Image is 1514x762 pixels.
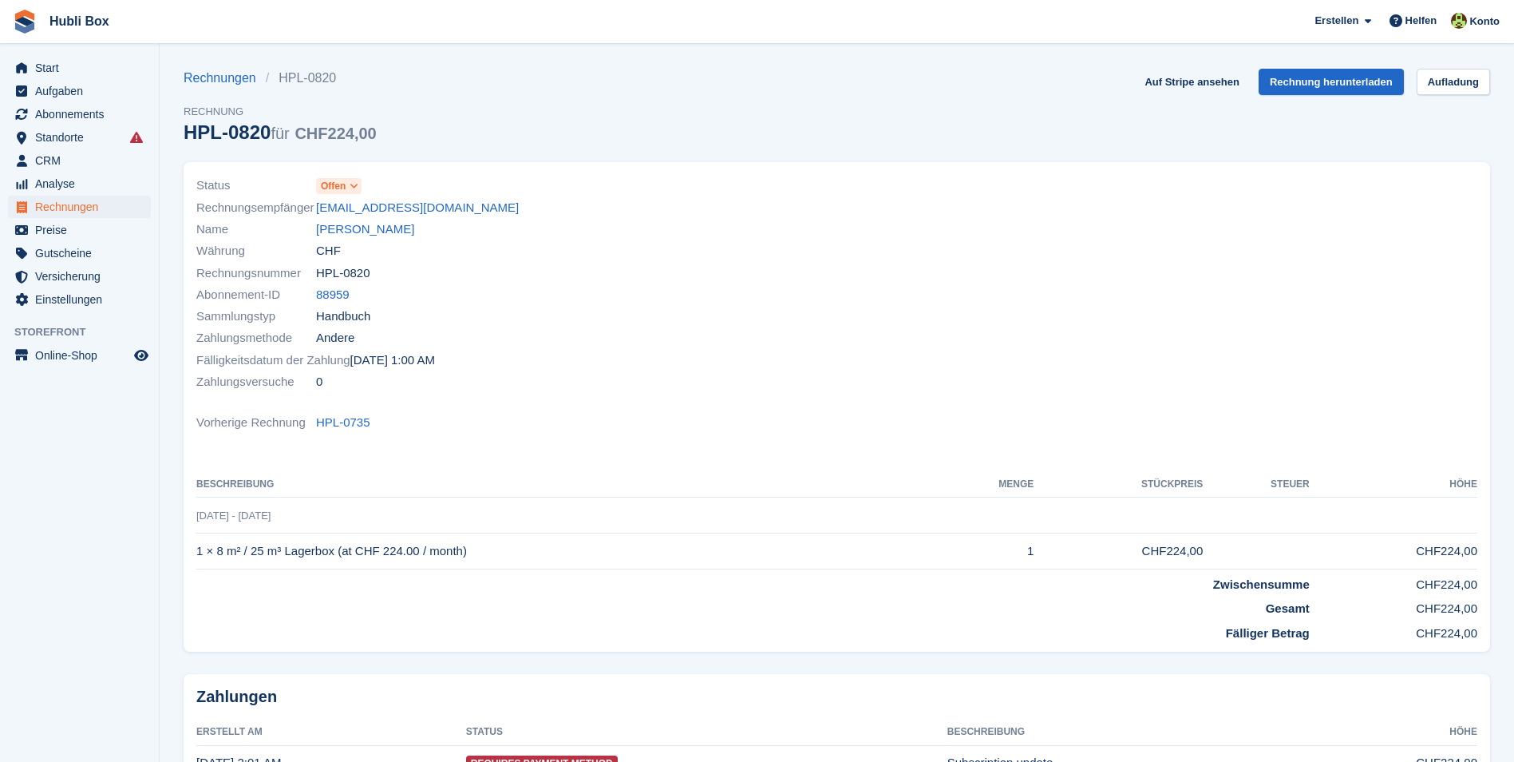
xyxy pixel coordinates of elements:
td: 1 [938,534,1034,570]
span: Name [196,220,316,239]
span: Vorherige Rechnung [196,414,316,432]
span: CHF [316,242,341,260]
span: Rechnungsempfänger [196,199,316,217]
span: Andere [316,329,354,347]
span: Konto [1469,14,1500,30]
a: Speisekarte [8,344,151,367]
span: Einstellungen [35,288,131,311]
span: Preise [35,219,131,241]
a: menu [8,219,151,241]
span: Fälligkeitsdatum der Zahlung [196,351,350,370]
div: HPL-0820 [184,121,377,143]
span: für [271,125,289,142]
span: Start [35,57,131,79]
i: Es sind Fehler bei der Synchronisierung von Smart-Einträgen aufgetreten [130,131,143,144]
span: Online-Shop [35,344,131,367]
span: Sammlungstyp [196,308,316,326]
a: menu [8,103,151,125]
img: stora-icon-8386f47178a22dfd0bd8f6a31ec36ba5ce8667c1dd55bd0f319d3a0aa187defe.svg [13,10,37,34]
a: Vorschau-Shop [132,346,151,365]
a: menu [8,173,151,195]
h2: Zahlungen [196,687,1477,707]
span: 0 [316,373,322,391]
th: Status [466,720,947,745]
span: Währung [196,242,316,260]
a: [PERSON_NAME] [316,220,414,239]
a: menu [8,80,151,102]
span: Rechnungen [35,196,131,218]
strong: Zwischensumme [1213,577,1310,591]
span: Rechnungsnummer [196,264,316,283]
span: Status [196,177,316,195]
span: Versicherung [35,265,131,288]
span: Rechnung [184,104,377,120]
a: Rechnungen [184,69,266,88]
a: menu [8,57,151,79]
a: menu [8,196,151,218]
img: Luca Space4you [1451,13,1467,29]
a: 88959 [316,286,350,304]
strong: Fälliger Betrag [1226,626,1310,640]
a: Auf Stripe ansehen [1138,69,1245,95]
span: Standorte [35,126,131,149]
a: Aufladung [1417,69,1490,95]
span: Aufgaben [35,80,131,102]
span: Handbuch [316,308,370,326]
a: menu [8,242,151,264]
span: Analyse [35,173,131,195]
span: [DATE] - [DATE] [196,510,271,522]
th: MENGE [938,472,1034,498]
th: Beschreibung [947,720,1283,745]
td: 1 × 8 m² / 25 m³ Lagerbox (at CHF 224.00 / month) [196,534,938,570]
span: Abonnements [35,103,131,125]
a: menu [8,288,151,311]
span: Zahlungsversuche [196,373,316,391]
span: CHF224,00 [294,125,376,142]
span: Gutscheine [35,242,131,264]
th: Stückpreis [1034,472,1203,498]
th: Beschreibung [196,472,938,498]
a: menu [8,265,151,288]
a: Rechnung herunterladen [1259,69,1404,95]
td: CHF224,00 [1310,618,1477,643]
a: Offen [316,177,362,195]
td: CHF224,00 [1310,593,1477,618]
a: HPL-0735 [316,414,370,432]
span: Helfen [1405,13,1437,29]
span: CRM [35,149,131,172]
th: Höhe [1310,472,1477,498]
a: Hubli Box [43,8,116,34]
th: Steuer [1203,472,1309,498]
span: Offen [321,179,346,193]
a: menu [8,126,151,149]
span: Abonnement-ID [196,286,316,304]
span: Erstellen [1314,13,1358,29]
td: CHF224,00 [1310,534,1477,570]
span: HPL-0820 [316,264,370,283]
time: 2025-08-13 23:00:00 UTC [350,351,435,370]
th: Erstellt am [196,720,466,745]
td: CHF224,00 [1310,569,1477,593]
span: Storefront [14,324,159,340]
nav: breadcrumbs [184,69,377,88]
td: CHF224,00 [1034,534,1203,570]
a: menu [8,149,151,172]
span: Zahlungsmethode [196,329,316,347]
strong: Gesamt [1266,601,1310,615]
th: Höhe [1283,720,1477,745]
a: [EMAIL_ADDRESS][DOMAIN_NAME] [316,199,519,217]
